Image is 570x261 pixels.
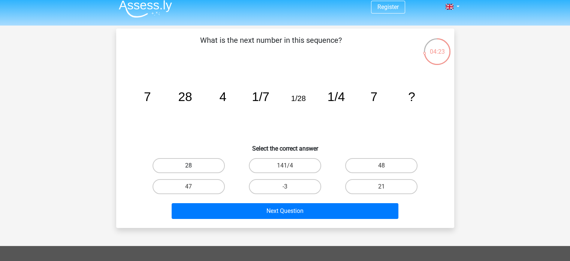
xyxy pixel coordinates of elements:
[128,35,414,57] p: What is the next number in this sequence?
[128,139,442,152] h6: Select the correct answer
[377,3,399,11] a: Register
[370,90,377,104] tspan: 7
[144,90,151,104] tspan: 7
[172,203,398,219] button: Next Question
[219,90,226,104] tspan: 4
[249,158,321,173] label: 141/4
[153,158,225,173] label: 28
[291,94,305,103] tspan: 1/28
[249,179,321,194] label: -3
[153,179,225,194] label: 47
[178,90,192,104] tspan: 28
[252,90,269,104] tspan: 1/7
[408,90,415,104] tspan: ?
[345,179,417,194] label: 21
[345,158,417,173] label: 48
[423,38,451,56] div: 04:23
[327,90,345,104] tspan: 1/4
